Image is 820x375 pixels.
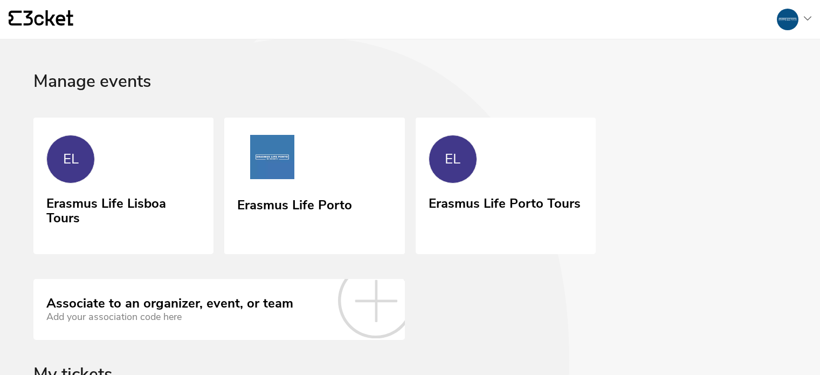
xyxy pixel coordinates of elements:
div: Manage events [33,72,787,118]
img: Erasmus Life Porto [237,135,307,183]
div: Erasmus Life Lisboa Tours [46,192,201,226]
div: EL [63,151,79,167]
a: Associate to an organizer, event, or team Add your association code here [33,279,405,339]
a: Erasmus Life Porto Erasmus Life Porto [224,118,404,255]
a: EL Erasmus Life Porto Tours [416,118,596,253]
div: EL [445,151,460,167]
a: {' '} [9,10,73,29]
div: Erasmus Life Porto Tours [429,192,581,212]
a: EL Erasmus Life Lisboa Tours [33,118,213,253]
div: Erasmus Life Porto [237,194,352,213]
div: Associate to an organizer, event, or team [46,296,293,311]
div: Add your association code here [46,311,293,323]
g: {' '} [9,11,22,26]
